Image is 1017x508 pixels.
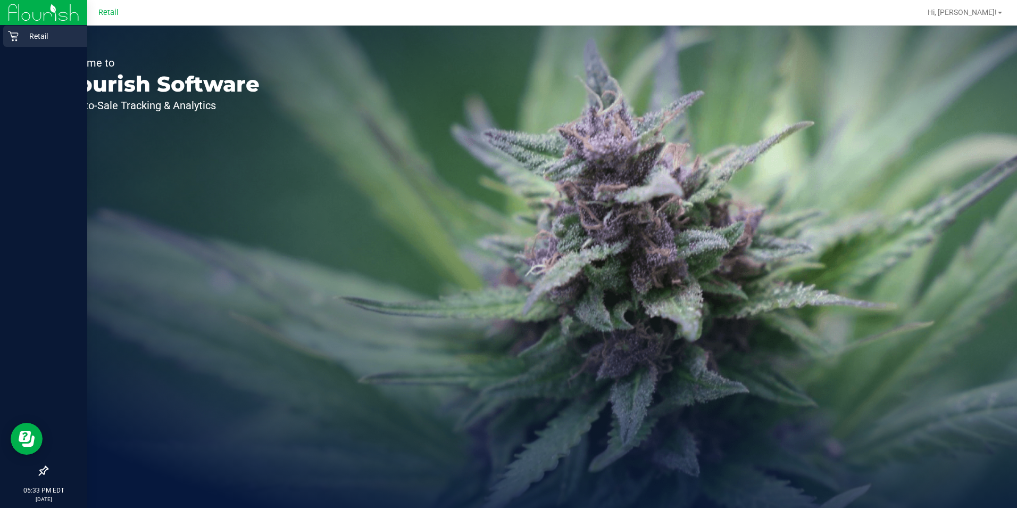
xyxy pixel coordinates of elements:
p: Flourish Software [57,73,260,95]
span: Hi, [PERSON_NAME]! [928,8,997,17]
p: [DATE] [5,495,82,503]
iframe: Resource center [11,423,43,455]
inline-svg: Retail [8,31,19,42]
p: 05:33 PM EDT [5,486,82,495]
span: Retail [98,8,119,17]
p: Seed-to-Sale Tracking & Analytics [57,100,260,111]
p: Retail [19,30,82,43]
p: Welcome to [57,58,260,68]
